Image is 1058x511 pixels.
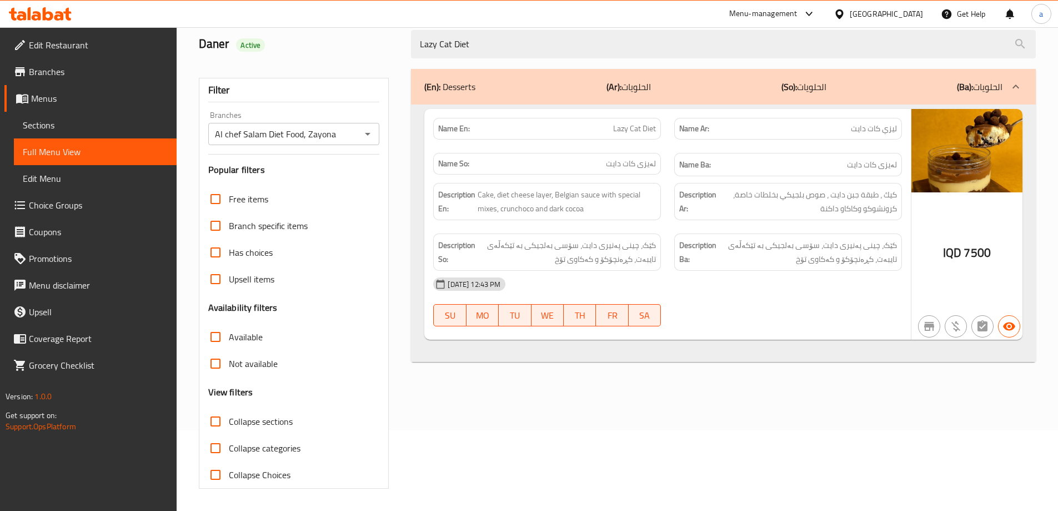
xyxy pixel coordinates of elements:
[23,145,168,158] span: Full Menu View
[29,38,168,52] span: Edit Restaurant
[236,38,265,52] div: Active
[679,239,716,266] strong: Description Ba:
[208,78,380,102] div: Filter
[998,315,1020,338] button: Available
[199,36,398,52] h2: Daner
[438,158,469,170] strong: Name So:
[629,304,661,326] button: SA
[29,252,168,265] span: Promotions
[4,85,177,112] a: Menus
[29,65,168,78] span: Branches
[4,58,177,85] a: Branches
[411,105,1036,363] div: (En): Desserts(Ar):الحلويات(So):الحلويات(Ba):الحلويات
[847,158,897,172] span: لەیزی کات دایت
[208,163,380,176] h3: Popular filters
[424,78,440,95] b: (En):
[918,315,940,338] button: Not branch specific item
[679,123,709,135] strong: Name Ar:
[957,80,1002,93] p: الحلويات
[781,78,797,95] b: (So):
[4,352,177,379] a: Grocery Checklist
[229,468,290,482] span: Collapse Choices
[467,304,499,326] button: MO
[4,272,177,299] a: Menu disclaimer
[31,92,168,105] span: Menus
[633,307,656,324] span: SA
[957,78,973,95] b: (Ba):
[679,158,711,172] strong: Name Ba:
[438,239,475,266] strong: Description So:
[971,315,994,338] button: Not has choices
[208,386,253,399] h3: View filters
[4,245,177,272] a: Promotions
[4,192,177,219] a: Choice Groups
[471,307,494,324] span: MO
[229,357,278,370] span: Not available
[229,219,308,232] span: Branch specific items
[29,332,168,345] span: Coverage Report
[14,165,177,192] a: Edit Menu
[14,138,177,165] a: Full Menu View
[851,123,897,135] span: ليزي كات دايت
[4,32,177,58] a: Edit Restaurant
[229,330,263,344] span: Available
[596,304,628,326] button: FR
[564,304,596,326] button: TH
[438,307,462,324] span: SU
[478,239,656,266] span: کێک، چینی پەنیری دایت، سۆسی بەلجیکی بە تێکەڵەی تایبەت، کڕەنچۆکۆ و کەکاوی تۆخ
[606,158,656,170] span: لەیزی کات دایت
[6,389,33,404] span: Version:
[208,301,278,314] h3: Availability filters
[443,279,505,290] span: [DATE] 12:43 PM
[424,80,475,93] p: Desserts
[943,242,961,264] span: IQD
[229,441,300,455] span: Collapse categories
[503,307,527,324] span: TU
[4,219,177,245] a: Coupons
[478,188,656,215] span: Cake, diet cheese layer, Belgian sauce with special mixes, crunchoco and dark cocoa
[438,188,475,215] strong: Description En:
[719,188,897,215] span: كيك ، طبقة جبن دايت ، صوص بلجيكي بخلطات خاصة، كرونشوكو وكاكاو داكنة
[438,123,470,135] strong: Name En:
[360,126,375,142] button: Open
[23,118,168,132] span: Sections
[499,304,531,326] button: TU
[1039,8,1043,20] span: a
[34,389,52,404] span: 1.0.0
[29,359,168,372] span: Grocery Checklist
[229,246,273,259] span: Has choices
[964,242,991,264] span: 7500
[568,307,591,324] span: TH
[229,415,293,428] span: Collapse sections
[600,307,624,324] span: FR
[4,299,177,325] a: Upsell
[29,279,168,292] span: Menu disclaimer
[23,172,168,185] span: Edit Menu
[229,272,274,286] span: Upsell items
[911,109,1022,192] img: mmw_638926729797295350
[4,325,177,352] a: Coverage Report
[6,419,76,434] a: Support.OpsPlatform
[236,40,265,51] span: Active
[606,80,651,93] p: الحلويات
[6,408,57,423] span: Get support on:
[29,225,168,239] span: Coupons
[29,199,168,212] span: Choice Groups
[411,69,1036,105] div: (En): Desserts(Ar):الحلويات(So):الحلويات(Ba):الحلويات
[850,8,923,20] div: [GEOGRAPHIC_DATA]
[411,30,1036,58] input: search
[14,112,177,138] a: Sections
[531,304,564,326] button: WE
[229,192,268,206] span: Free items
[719,239,897,266] span: کێک، چینی پەنیری دایت، سۆسی بەلجیکی بە تێکەڵەی تایبەت، کڕەنچۆکۆ و کەکاوی تۆخ
[433,304,466,326] button: SU
[613,123,656,135] span: Lazy Cat Diet
[536,307,559,324] span: WE
[606,78,621,95] b: (Ar):
[729,7,798,21] div: Menu-management
[781,80,826,93] p: الحلويات
[29,305,168,319] span: Upsell
[945,315,967,338] button: Purchased item
[679,188,716,215] strong: Description Ar:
